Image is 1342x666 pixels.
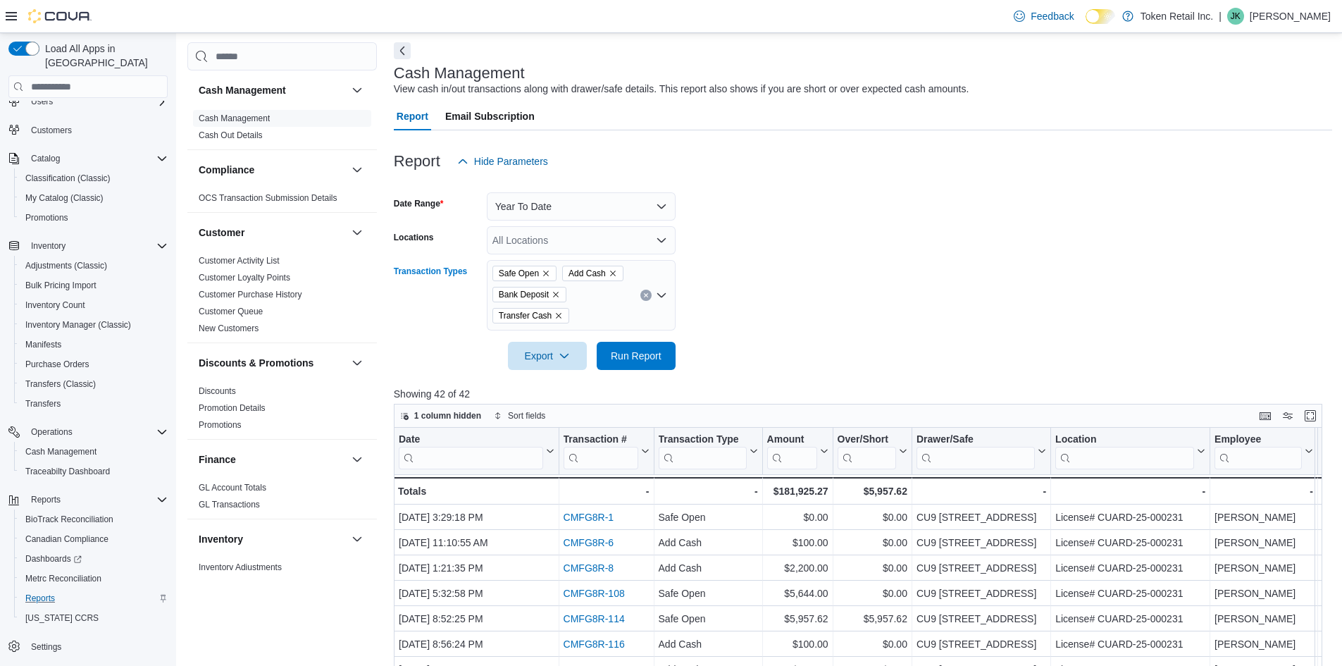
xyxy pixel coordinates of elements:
span: Users [31,96,53,107]
div: [DATE] 1:21:35 PM [399,560,554,576]
button: Hide Parameters [452,147,554,175]
button: Inventory Manager (Classic) [14,315,173,335]
div: - [917,483,1046,500]
div: CU9 [STREET_ADDRESS] [917,610,1046,627]
input: Dark Mode [1086,9,1115,24]
button: Discounts & Promotions [349,354,366,371]
p: [PERSON_NAME] [1250,8,1331,25]
button: Remove Safe Open from selection in this group [542,269,550,278]
div: Drawer/Safe [917,433,1035,469]
div: Over/Short [837,433,895,447]
span: Adjustments (Classic) [20,257,168,274]
span: Customer Activity List [199,255,280,266]
button: Users [3,92,173,111]
button: Users [25,93,58,110]
button: Enter fullscreen [1302,407,1319,424]
button: Cash Management [349,82,366,99]
a: My Catalog (Classic) [20,190,109,206]
p: Token Retail Inc. [1141,8,1214,25]
a: OCS Transaction Submission Details [199,193,337,203]
div: [DATE] 8:56:24 PM [399,636,554,653]
span: Users [25,93,168,110]
div: [PERSON_NAME] [1214,534,1313,551]
div: $100.00 [766,636,828,653]
span: Operations [25,424,168,440]
span: GL Transactions [199,499,260,510]
span: Settings [25,638,168,655]
div: $5,957.62 [837,610,907,627]
span: Promotions [25,212,68,223]
button: Bulk Pricing Import [14,276,173,295]
div: - [1214,483,1313,500]
div: Transaction # [563,433,638,447]
span: Promotions [199,419,242,431]
div: Date [399,433,543,447]
div: License# CUARD-25-000231 [1055,560,1205,576]
div: [PERSON_NAME] [1214,636,1313,653]
span: Traceabilty Dashboard [25,466,110,477]
a: New Customers [199,323,259,333]
button: Inventory [349,531,366,548]
h3: Compliance [199,163,254,177]
a: Manifests [20,336,67,353]
span: Operations [31,426,73,438]
div: $5,644.00 [766,585,828,602]
span: Safe Open [499,266,539,280]
div: License# CUARD-25-000231 [1055,509,1205,526]
span: Export [516,342,578,370]
span: 1 column hidden [414,410,481,421]
div: License# CUARD-25-000231 [1055,534,1205,551]
div: [PERSON_NAME] [1214,560,1313,576]
div: - [563,483,649,500]
a: Customers [25,122,77,139]
a: Discounts [199,386,236,396]
span: Transfers (Classic) [20,376,168,393]
button: Customer [199,226,346,240]
button: Transaction # [563,433,649,469]
a: CMFG8R-6 [563,537,614,548]
div: Add Cash [658,560,757,576]
span: GL Account Totals [199,482,266,493]
div: Jamie Kaye [1227,8,1244,25]
button: Metrc Reconciliation [14,569,173,588]
button: Keyboard shortcuts [1257,407,1274,424]
div: $0.00 [766,509,828,526]
button: Reports [25,491,66,508]
button: Inventory [199,532,346,546]
button: Transfers [14,394,173,414]
p: Showing 42 of 42 [394,387,1332,401]
div: [PERSON_NAME] [1214,610,1313,627]
button: Settings [3,636,173,657]
button: [US_STATE] CCRS [14,608,173,628]
a: Cash Management [199,113,270,123]
div: Safe Open [658,610,757,627]
span: Customer Queue [199,306,263,317]
div: License# CUARD-25-000231 [1055,636,1205,653]
button: Discounts & Promotions [199,356,346,370]
span: Cash Management [20,443,168,460]
span: Bulk Pricing Import [20,277,168,294]
button: Inventory Count [14,295,173,315]
button: Export [508,342,587,370]
a: Metrc Reconciliation [20,570,107,587]
div: $0.00 [837,534,907,551]
button: Canadian Compliance [14,529,173,549]
span: Customers [25,121,168,139]
div: Transaction Type [658,433,746,447]
button: Finance [349,451,366,468]
img: Cova [28,9,92,23]
a: CMFG8R-116 [563,639,624,650]
span: Inventory Manager (Classic) [20,316,168,333]
a: Inventory Manager (Classic) [20,316,137,333]
div: Employee [1214,433,1302,447]
div: [PERSON_NAME] [1214,509,1313,526]
button: Over/Short [837,433,907,469]
span: Hide Parameters [474,154,548,168]
div: License# CUARD-25-000231 [1055,610,1205,627]
button: 1 column hidden [394,407,487,424]
span: Settings [31,641,61,653]
div: [DATE] 8:52:25 PM [399,610,554,627]
a: Reports [20,590,61,607]
span: Bank Deposit [492,287,566,302]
